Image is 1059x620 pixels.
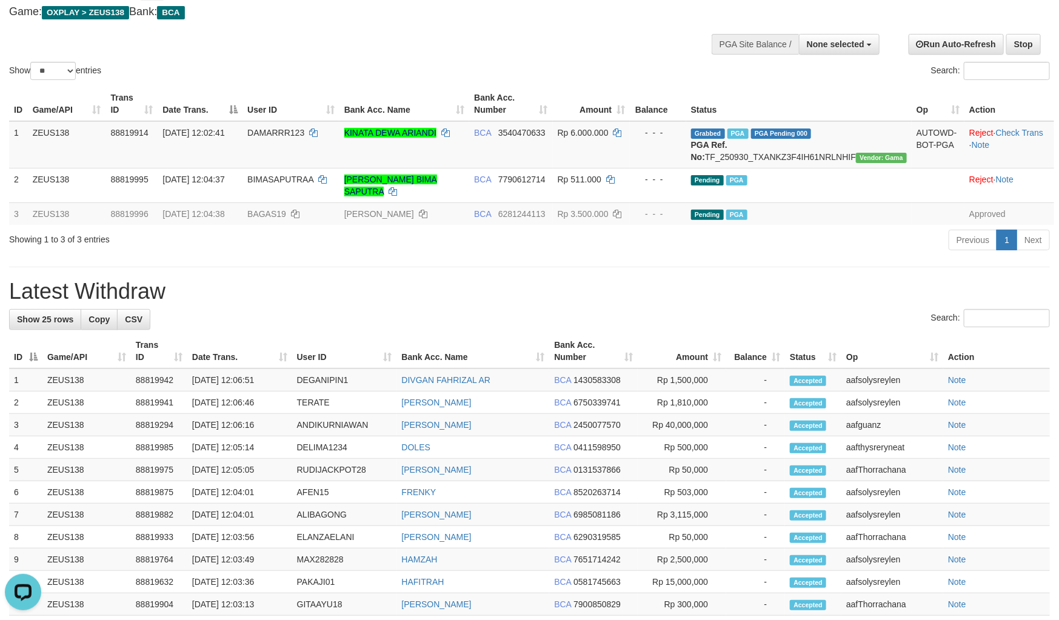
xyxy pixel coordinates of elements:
span: BCA [554,510,571,519]
a: CSV [117,309,150,330]
a: Note [948,442,966,452]
a: KINATA DEWA ARIANDI [344,128,436,138]
td: - [726,392,785,414]
span: BCA [554,465,571,475]
select: Showentries [30,62,76,80]
a: [PERSON_NAME] [344,209,414,219]
td: TERATE [292,392,397,414]
td: TF_250930_TXANKZ3F4IH61NRLNHIF [686,121,912,168]
a: Next [1017,230,1050,250]
td: ZEUS138 [42,459,131,481]
a: [PERSON_NAME] [402,398,472,407]
span: Copy 7651714242 to clipboard [573,555,621,564]
td: aafsolysreylen [841,548,943,571]
span: 88819914 [110,128,148,138]
td: - [726,593,785,616]
button: None selected [799,34,880,55]
a: 1 [997,230,1017,250]
b: PGA Ref. No: [691,140,727,162]
td: [DATE] 12:04:01 [187,504,292,526]
th: User ID: activate to sort column ascending [292,334,397,368]
span: 88819995 [110,175,148,184]
span: Marked by aafsolysreylen [726,175,747,185]
span: Marked by aafsolysreylen [727,128,749,139]
th: Date Trans.: activate to sort column descending [158,87,242,121]
td: aafsolysreylen [841,481,943,504]
td: [DATE] 12:03:56 [187,526,292,548]
td: aafThorrachana [841,459,943,481]
a: Note [948,487,966,497]
h4: Game: Bank: [9,6,694,18]
span: Rp 511.000 [558,175,601,184]
span: BCA [554,375,571,385]
td: Rp 500,000 [638,436,726,459]
td: RUDIJACKPOT28 [292,459,397,481]
a: Copy [81,309,118,330]
span: 88819996 [110,209,148,219]
td: [DATE] 12:06:46 [187,392,292,414]
span: DAMARRR123 [247,128,304,138]
span: Pending [691,210,724,220]
a: DOLES [402,442,430,452]
span: Vendor URL: https://trx31.1velocity.biz [856,153,907,163]
span: OXPLAY > ZEUS138 [42,6,129,19]
a: Note [948,599,966,609]
a: HAFITRAH [402,577,444,587]
td: Approved [964,202,1054,225]
td: ZEUS138 [42,481,131,504]
span: Marked by aafsolysreylen [726,210,747,220]
span: BAGAS19 [247,209,286,219]
span: BCA [474,128,491,138]
td: Rp 3,115,000 [638,504,726,526]
span: CSV [125,315,142,324]
td: 2 [9,392,42,414]
td: Rp 15,000,000 [638,571,726,593]
td: aafsolysreylen [841,571,943,593]
th: Bank Acc. Number: activate to sort column ascending [549,334,638,368]
td: 9 [9,548,42,571]
td: [DATE] 12:06:16 [187,414,292,436]
span: Copy 6281244113 to clipboard [498,209,546,219]
td: ZEUS138 [42,368,131,392]
span: BCA [554,398,571,407]
a: Previous [949,230,997,250]
td: DEGANIPIN1 [292,368,397,392]
div: PGA Site Balance / [712,34,799,55]
td: ANDIKURNIAWAN [292,414,397,436]
td: Rp 50,000 [638,526,726,548]
td: Rp 503,000 [638,481,726,504]
td: 88819882 [131,504,187,526]
td: - [726,504,785,526]
th: User ID: activate to sort column ascending [242,87,339,121]
th: Amount: activate to sort column ascending [638,334,726,368]
th: Date Trans.: activate to sort column ascending [187,334,292,368]
a: HAMZAH [402,555,438,564]
td: - [726,414,785,436]
td: 88819933 [131,526,187,548]
td: Rp 300,000 [638,593,726,616]
td: ZEUS138 [28,168,106,202]
a: [PERSON_NAME] [402,465,472,475]
span: Copy 7790612714 to clipboard [498,175,546,184]
td: 88819942 [131,368,187,392]
td: AUTOWD-BOT-PGA [912,121,964,168]
span: Accepted [790,600,826,610]
div: Showing 1 to 3 of 3 entries [9,228,432,245]
span: Copy 8520263714 to clipboard [573,487,621,497]
span: BCA [157,6,184,19]
a: Note [948,465,966,475]
td: [DATE] 12:03:36 [187,571,292,593]
span: Accepted [790,421,826,431]
td: aafthysreryneat [841,436,943,459]
td: · · [964,121,1054,168]
span: Accepted [790,555,826,565]
td: aafsolysreylen [841,504,943,526]
td: Rp 2,500,000 [638,548,726,571]
td: 8 [9,526,42,548]
td: aafsolysreylen [841,368,943,392]
span: BCA [554,532,571,542]
span: Accepted [790,443,826,453]
span: [DATE] 12:04:37 [162,175,224,184]
th: Op: activate to sort column ascending [841,334,943,368]
a: Run Auto-Refresh [909,34,1004,55]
